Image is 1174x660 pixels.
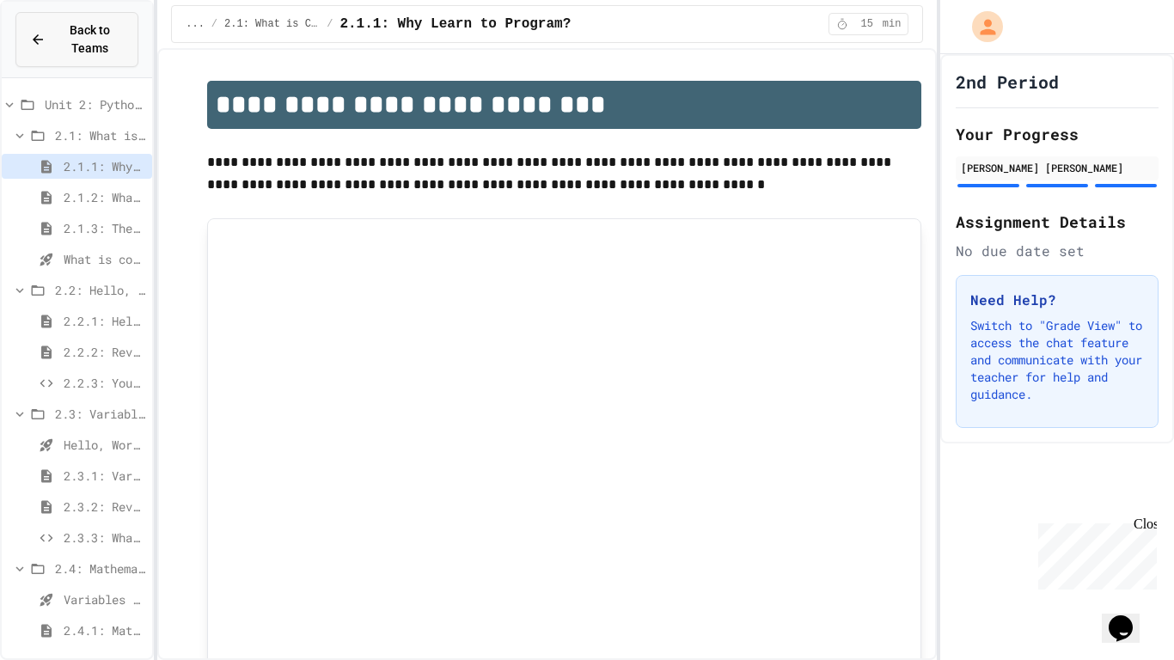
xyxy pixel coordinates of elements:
[211,17,217,31] span: /
[64,621,145,639] span: 2.4.1: Mathematical Operators
[55,559,145,577] span: 2.4: Mathematical Operators
[64,374,145,392] span: 2.2.3: Your Name and Favorite Movie
[64,250,145,268] span: What is code? - Quiz
[339,14,571,34] span: 2.1.1: Why Learn to Program?
[956,70,1059,94] h1: 2nd Period
[1031,516,1157,590] iframe: chat widget
[55,126,145,144] span: 2.1: What is Code?
[883,17,902,31] span: min
[64,467,145,485] span: 2.3.1: Variables and Data Types
[961,160,1153,175] div: [PERSON_NAME] [PERSON_NAME]
[64,529,145,547] span: 2.3.3: What's the Type?
[1102,591,1157,643] iframe: chat widget
[327,17,333,31] span: /
[64,219,145,237] span: 2.1.3: The JuiceMind IDE
[7,7,119,109] div: Chat with us now!Close
[853,17,881,31] span: 15
[956,241,1159,261] div: No due date set
[55,405,145,423] span: 2.3: Variables and Data Types
[224,17,320,31] span: 2.1: What is Code?
[15,12,138,67] button: Back to Teams
[56,21,124,58] span: Back to Teams
[956,122,1159,146] h2: Your Progress
[64,343,145,361] span: 2.2.2: Review - Hello, World!
[64,188,145,206] span: 2.1.2: What is Code?
[970,290,1144,310] h3: Need Help?
[186,17,205,31] span: ...
[55,281,145,299] span: 2.2: Hello, World!
[64,157,145,175] span: 2.1.1: Why Learn to Program?
[970,317,1144,403] p: Switch to "Grade View" to access the chat feature and communicate with your teacher for help and ...
[64,436,145,454] span: Hello, World! - Quiz
[954,7,1007,46] div: My Account
[956,210,1159,234] h2: Assignment Details
[64,312,145,330] span: 2.2.1: Hello, World!
[64,498,145,516] span: 2.3.2: Review - Variables and Data Types
[45,95,145,113] span: Unit 2: Python Fundamentals
[64,590,145,608] span: Variables and Data types - Quiz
